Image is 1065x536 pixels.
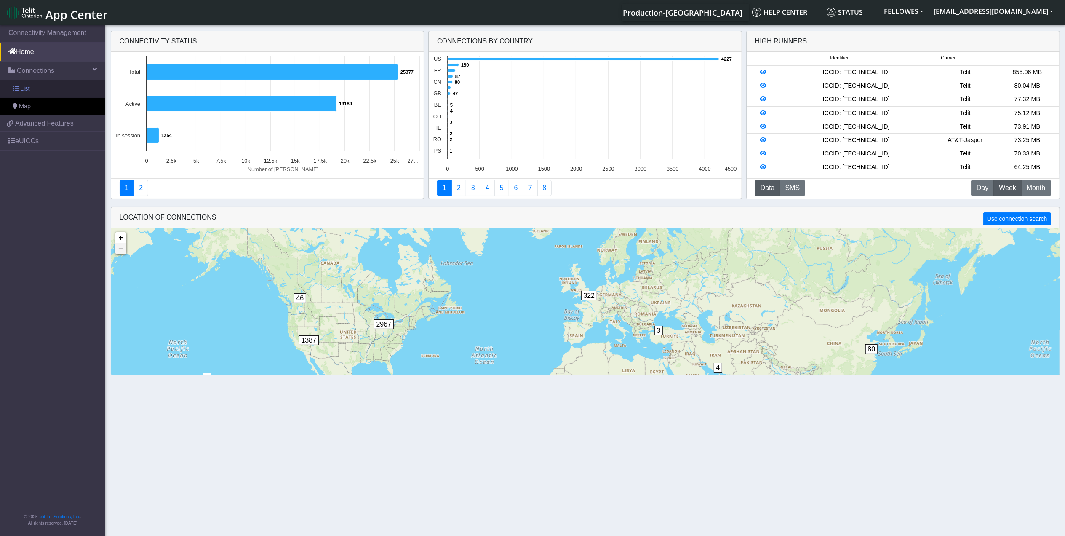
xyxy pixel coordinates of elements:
span: 2967 [374,319,394,329]
div: High Runners [755,36,807,46]
div: AT&T-Jasper [934,136,996,145]
span: 46 [294,293,307,303]
text: Total [128,69,140,75]
div: 64.25 MB [996,163,1059,172]
button: Use connection search [983,212,1051,225]
text: 12.5k [264,158,277,164]
a: Zoom in [115,232,126,243]
text: 80 [455,80,460,85]
text: CN [434,79,441,85]
span: 2 [203,373,212,383]
text: Number of [PERSON_NAME] [247,166,318,172]
text: GB [434,90,442,96]
a: Carrier [451,180,466,196]
div: 4 [714,363,722,388]
a: Deployment status [133,180,148,196]
nav: Summary paging [437,180,733,196]
a: Zero Session [523,180,538,196]
text: 3000 [635,166,646,172]
span: Help center [752,8,807,17]
div: 75.12 MB [996,109,1059,118]
text: 2 [450,137,452,142]
text: 25377 [400,70,414,75]
a: Usage by Carrier [494,180,509,196]
div: LOCATION OF CONNECTIONS [111,207,1060,228]
a: Connections By Carrier [480,180,495,196]
div: ICCID: [TECHNICAL_ID] [779,81,934,91]
button: FELLOWES [879,4,929,19]
div: ICCID: [TECHNICAL_ID] [779,68,934,77]
a: Help center [749,4,823,21]
button: SMS [780,180,806,196]
div: ICCID: [TECHNICAL_ID] [779,95,934,104]
text: 87 [455,74,460,79]
a: Zoom out [115,243,126,254]
a: Not Connected for 30 days [537,180,552,196]
div: 77.32 MB [996,95,1059,104]
div: 70.33 MB [996,149,1059,158]
div: ICCID: [TECHNICAL_ID] [779,136,934,145]
text: 5 [450,102,453,107]
span: Day [977,183,988,193]
span: Identifier [830,54,849,62]
text: IE [436,125,441,131]
img: logo-telit-cinterion-gw-new.png [7,6,42,19]
span: Advanced Features [15,118,74,129]
text: 4227 [721,56,732,62]
span: Week [999,183,1016,193]
text: Active [125,101,140,107]
img: knowledge.svg [752,8,761,17]
text: 22.5k [363,158,376,164]
div: ICCID: [TECHNICAL_ID] [779,163,934,172]
div: 73.25 MB [996,136,1059,145]
span: 322 [581,291,598,300]
div: Telit [934,163,996,172]
text: US [434,56,441,62]
text: 4000 [699,166,711,172]
text: 0 [446,166,449,172]
div: ICCID: [TECHNICAL_ID] [779,149,934,158]
text: RO [433,136,441,142]
button: [EMAIL_ADDRESS][DOMAIN_NAME] [929,4,1058,19]
span: Month [1027,183,1045,193]
div: Connections By Country [429,31,742,52]
text: 47 [453,91,458,96]
span: List [20,84,29,94]
a: Connections By Country [437,180,452,196]
a: 14 Days Trend [509,180,523,196]
text: 0 [145,158,148,164]
div: ICCID: [TECHNICAL_ID] [779,122,934,131]
text: 2500 [603,166,614,172]
a: Usage per Country [466,180,480,196]
span: App Center [45,7,108,22]
text: 3 [450,120,452,125]
text: 2 [450,131,452,136]
a: Status [823,4,879,21]
div: 855.06 MB [996,68,1059,77]
text: 4500 [725,166,737,172]
span: 3 [654,326,663,335]
text: 1 [450,148,452,153]
span: Connections [17,66,54,76]
text: 4 [450,108,453,113]
a: Connectivity status [120,180,134,196]
text: 1254 [161,133,172,138]
button: Week [993,180,1022,196]
text: 27… [407,158,419,164]
text: In session [116,132,140,139]
div: Telit [934,109,996,118]
div: ICCID: [TECHNICAL_ID] [779,109,934,118]
div: Telit [934,81,996,91]
div: Telit [934,122,996,131]
span: Carrier [941,54,956,62]
a: App Center [7,3,107,21]
text: 1000 [506,166,518,172]
button: Month [1021,180,1051,196]
text: 500 [475,166,484,172]
text: 5k [193,158,199,164]
div: Connectivity status [111,31,424,52]
text: 19189 [339,101,352,106]
button: Day [971,180,994,196]
text: 3500 [667,166,678,172]
div: Telit [934,68,996,77]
